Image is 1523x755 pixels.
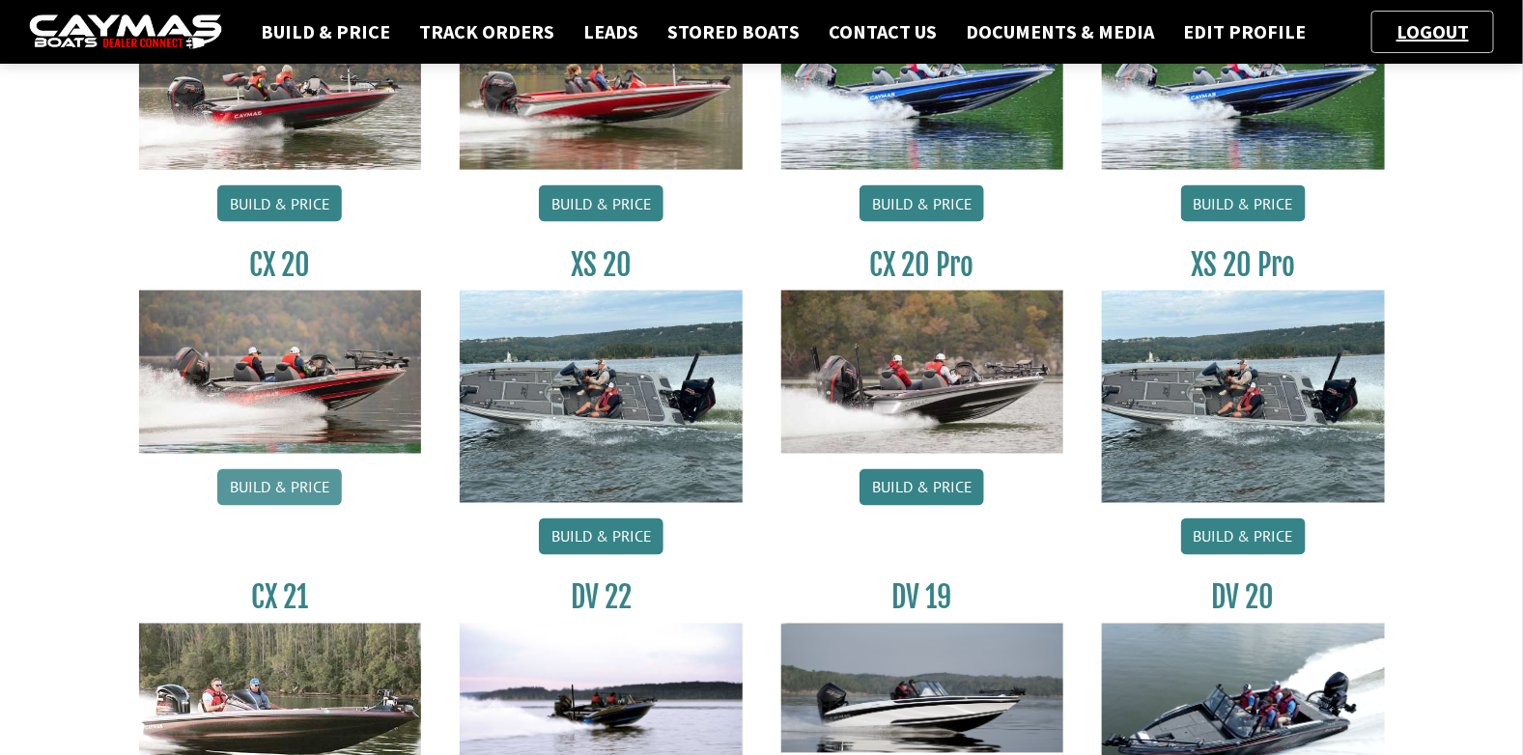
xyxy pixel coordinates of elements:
a: Edit Profile [1173,19,1315,44]
a: Track Orders [409,19,564,44]
h3: CX 20 [139,247,422,283]
img: CX19_thumbnail.jpg [1102,8,1385,170]
img: CX19_thumbnail.jpg [781,8,1064,170]
a: Build & Price [217,469,342,506]
img: caymas-dealer-connect-2ed40d3bc7270c1d8d7ffb4b79bf05adc795679939227970def78ec6f6c03838.gif [29,14,222,50]
a: Build & Price [860,469,984,506]
h3: DV 20 [1102,580,1385,616]
a: Logout [1387,19,1479,43]
h3: CX 20 Pro [781,247,1064,283]
a: Build & Price [1181,185,1306,222]
a: Build & Price [217,185,342,222]
a: Documents & Media [956,19,1164,44]
a: Build & Price [251,19,400,44]
h3: DV 22 [460,580,743,616]
h3: DV 19 [781,580,1064,616]
img: CX-20Pro_thumbnail.jpg [781,291,1064,453]
a: Build & Price [1181,518,1306,555]
a: Build & Price [860,185,984,222]
a: Stored Boats [658,19,809,44]
img: CX-20_thumbnail.jpg [139,291,422,453]
h3: XS 20 [460,247,743,283]
a: Contact Us [819,19,946,44]
img: dv-19-ban_from_website_for_caymas_connect.png [781,624,1064,753]
a: Build & Price [539,518,663,555]
a: Leads [574,19,648,44]
img: CX-18SS_thumbnail.jpg [460,8,743,170]
img: XS_20_resized.jpg [460,291,743,502]
a: Build & Price [539,185,663,222]
img: XS_20_resized.jpg [1102,291,1385,502]
h3: CX 21 [139,580,422,616]
img: CX-18S_thumbnail.jpg [139,8,422,170]
h3: XS 20 Pro [1102,247,1385,283]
